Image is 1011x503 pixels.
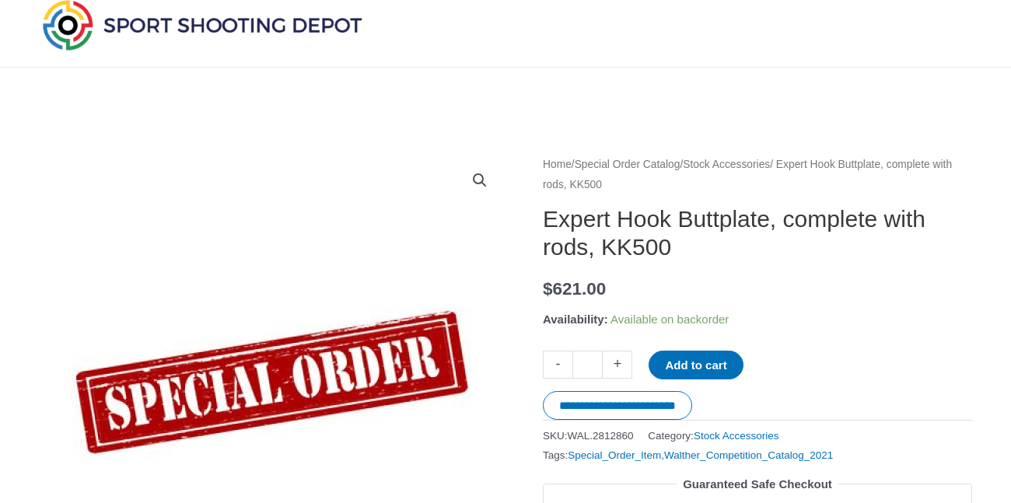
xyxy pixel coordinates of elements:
[603,351,632,378] a: +
[568,430,634,442] span: WAL.2812860
[543,279,606,299] bdi: 621.00
[664,449,833,461] a: Walther_Competition_Catalog_2021
[543,279,553,299] span: $
[677,473,838,495] legend: Guaranteed Safe Checkout
[572,351,603,378] input: Product quantity
[575,159,680,170] a: Special Order Catalog
[683,159,770,170] a: Stock Accessories
[543,159,572,170] a: Home
[543,205,972,261] h1: Expert Hook Buttplate, complete with rods, KK500
[694,430,779,442] a: Stock Accessories
[649,351,743,379] button: Add to cart
[466,166,494,194] a: View full-screen image gallery
[543,351,572,378] a: -
[648,426,778,445] span: Category:
[568,449,661,461] a: Special_Order_Item
[610,313,729,326] span: Available on backorder
[543,155,972,194] nav: Breadcrumb
[543,445,833,465] span: Tags: ,
[543,426,634,445] span: SKU:
[543,313,608,326] span: Availability:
